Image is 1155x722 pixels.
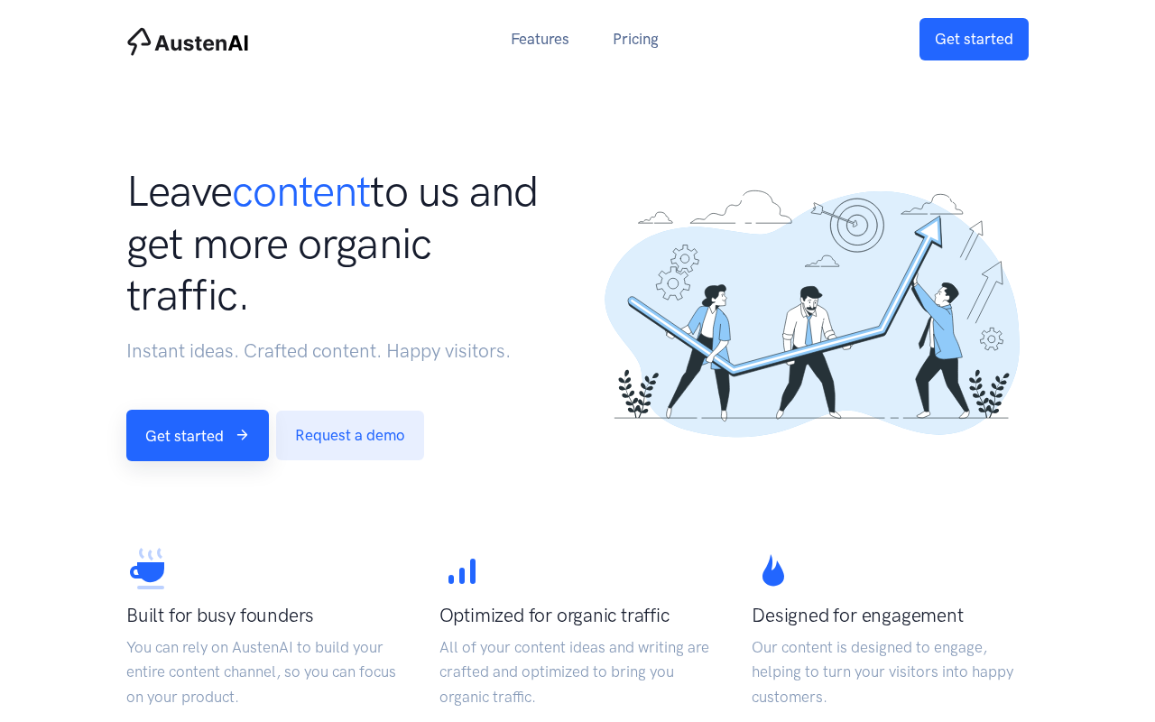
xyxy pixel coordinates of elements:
a: Get started [126,410,269,461]
p: All of your content ideas and writing are crafted and optimized to bring you organic traffic. [439,635,716,709]
a: Get started [919,18,1029,60]
a: Features [489,20,591,59]
p: Instant ideas. Crafted content. Happy visitors. [126,336,559,366]
a: Pricing [591,20,680,59]
h3: Optimized for organic traffic [439,602,716,628]
h1: Leave to us and get more organic traffic. [126,165,559,321]
img: ... [596,169,1029,458]
img: AustenAI Home [126,27,249,56]
p: You can rely on AustenAI to build your entire content channel, so you can focus on your product. [126,635,403,709]
h3: Designed for engagement [752,602,1029,628]
p: Our content is designed to engage, helping to turn your visitors into happy customers. [752,635,1029,709]
a: Request a demo [276,411,424,460]
span: content [232,165,370,217]
h3: Built for busy founders [126,602,403,628]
